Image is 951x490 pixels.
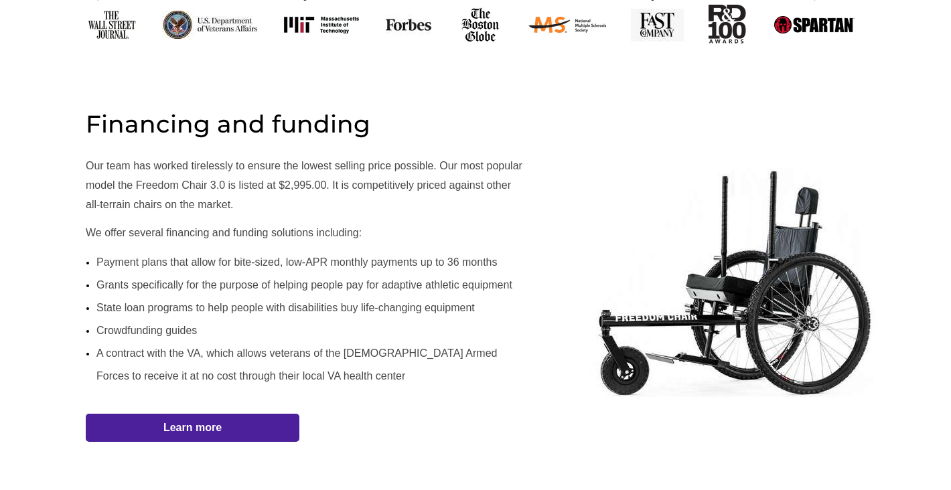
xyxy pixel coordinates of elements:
[86,414,299,442] a: Learn more
[96,325,197,336] span: Crowdfunding guides
[163,422,222,433] strong: Learn more
[96,256,498,268] span: Payment plans that allow for bite-sized, low-APR monthly payments up to 36 months
[86,109,370,139] span: Financing and funding
[48,323,163,349] input: Get more information
[96,302,475,313] span: State loan programs to help people with disabilities buy life-changing equipment
[86,160,522,210] span: Our team has worked tirelessly to ensure the lowest selling price possible. Our most popular mode...
[96,347,497,382] span: A contract with the VA, which allows veterans of the [DEMOGRAPHIC_DATA] Armed Forces to receive i...
[86,227,362,238] span: We offer several financing and funding solutions including:
[96,279,512,291] span: Grants specifically for the purpose of helping people pay for adaptive athletic equipment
